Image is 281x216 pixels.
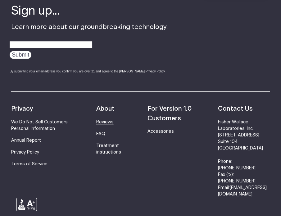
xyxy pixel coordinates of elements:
a: Annual Report [11,138,41,143]
strong: Privacy [11,106,33,112]
input: Submit [10,51,31,59]
li: Fisher Wallace Laboratories, Inc. [STREET_ADDRESS] Suite 104 [GEOGRAPHIC_DATA] Phone: [PHONE_NUMB... [218,119,270,198]
a: Terms of Service [11,162,48,166]
strong: About [96,106,115,112]
a: FAQ [96,132,105,136]
strong: Contact Us [218,106,253,112]
a: Privacy Policy [11,150,39,154]
div: By submitting your email address you confirm you are over 21 and agree to the [PERSON_NAME] Priva... [10,69,168,74]
div: Learn more about our groundbreaking technology. [11,3,168,79]
a: We Do Not Sell Customers' Personal Information [11,120,69,131]
h4: Sign up... [11,3,168,19]
a: [EMAIL_ADDRESS][DOMAIN_NAME] [218,186,267,196]
strong: For Version 1.0 Customers [147,106,192,122]
a: Accessories [147,129,174,134]
a: Reviews [96,120,114,124]
a: Treatment instructions [96,144,121,154]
